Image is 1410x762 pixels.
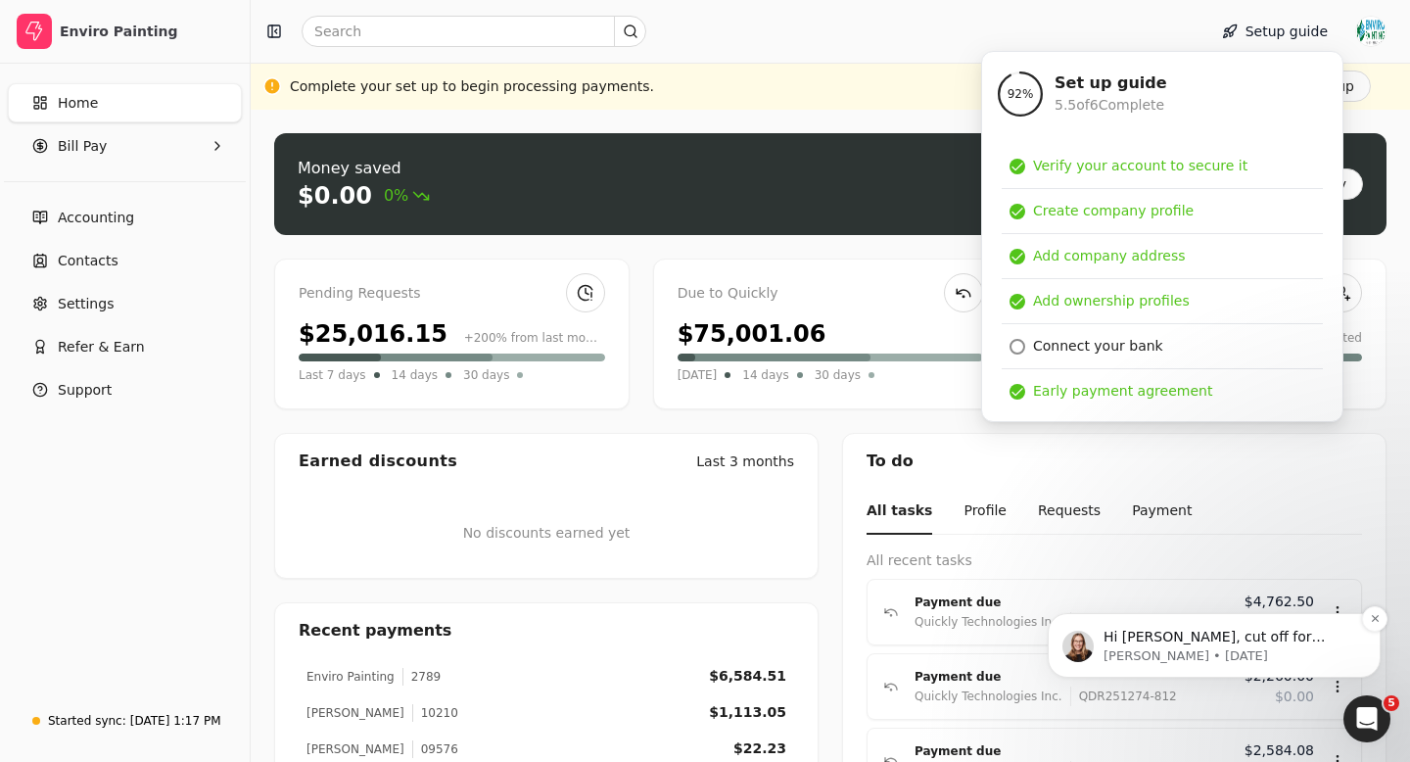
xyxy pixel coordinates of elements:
[8,703,242,738] a: Started sync:[DATE] 1:17 PM
[60,22,233,41] div: Enviro Painting
[867,550,1362,571] div: All recent tasks
[867,489,932,535] button: All tasks
[402,668,442,686] div: 2789
[463,365,509,385] span: 30 days
[1038,489,1101,535] button: Requests
[412,704,458,722] div: 10210
[1018,490,1410,709] iframe: Intercom notifications message
[58,380,112,401] span: Support
[298,157,430,180] div: Money saved
[302,16,646,47] input: Search
[696,452,794,472] div: Last 3 months
[275,603,818,658] div: Recent payments
[299,316,447,352] div: $25,016.15
[709,702,786,723] div: $1,113.05
[678,283,984,305] div: Due to Quickly
[1384,695,1399,711] span: 5
[464,329,605,347] div: +200% from last month
[8,284,242,323] a: Settings
[8,327,242,366] button: Refer & Earn
[1033,336,1163,357] div: Connect your bank
[8,126,242,166] button: Bill Pay
[815,365,861,385] span: 30 days
[8,241,242,280] a: Contacts
[130,712,221,730] div: [DATE] 1:17 PM
[412,740,458,758] div: 09576
[1033,381,1212,402] div: Early payment agreement
[963,489,1007,535] button: Profile
[1033,156,1247,176] div: Verify your account to secure it
[58,251,118,271] span: Contacts
[1055,95,1167,116] div: 5.5 of 6 Complete
[58,208,134,228] span: Accounting
[298,180,372,212] div: $0.00
[384,184,430,208] span: 0%
[843,434,1386,489] div: To do
[58,294,114,314] span: Settings
[299,450,457,473] div: Earned discounts
[58,136,107,157] span: Bill Pay
[1245,740,1314,761] span: $2,584.08
[48,712,126,730] div: Started sync:
[306,740,404,758] div: [PERSON_NAME]
[981,51,1343,422] div: Setup guide
[1033,201,1194,221] div: Create company profile
[1033,291,1190,311] div: Add ownership profiles
[85,158,338,175] p: Message from Evanne, sent 2d ago
[392,365,438,385] span: 14 days
[678,365,718,385] span: [DATE]
[733,738,786,759] div: $22.23
[8,83,242,122] a: Home
[915,667,1229,687] div: Payment due
[742,365,788,385] span: 14 days
[299,365,366,385] span: Last 7 days
[915,612,1062,632] div: Quickly Technologies Inc.
[306,704,404,722] div: [PERSON_NAME]
[58,93,98,114] span: Home
[306,668,395,686] div: Enviro Painting
[1355,16,1386,47] img: Enviro%20new%20Logo%20_RGB_Colour.jpg
[290,76,654,97] div: Complete your set up to begin processing payments.
[1008,85,1034,103] span: 92 %
[709,666,786,687] div: $6,584.51
[1343,695,1390,742] iframe: Intercom live chat
[678,316,826,352] div: $75,001.06
[299,283,605,305] div: Pending Requests
[29,123,362,188] div: message notification from Evanne, 2d ago. Hi Nancy, cut off for approval is 6:30pm. Thanks!
[915,593,1229,612] div: Payment due
[1055,71,1167,95] div: Set up guide
[8,198,242,237] a: Accounting
[58,337,145,357] span: Refer & Earn
[1132,489,1192,535] button: Payment
[463,492,631,575] div: No discounts earned yet
[344,117,369,142] button: Dismiss notification
[915,687,1062,706] div: Quickly Technologies Inc.
[8,370,242,409] button: Support
[85,139,306,174] span: Hi [PERSON_NAME], cut off for approval is 6:30pm. Thanks!
[1206,16,1343,47] button: Setup guide
[1033,246,1186,266] div: Add company address
[44,141,75,172] img: Profile image for Evanne
[915,741,1229,761] div: Payment due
